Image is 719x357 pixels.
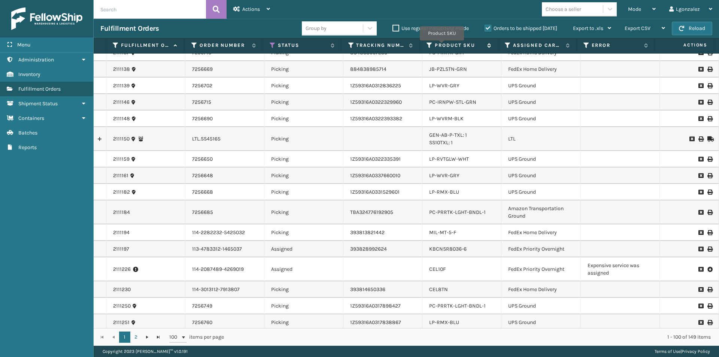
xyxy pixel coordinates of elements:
[501,298,580,314] td: UPS Ground
[707,100,712,105] i: Print Label
[185,314,264,331] td: 7256760
[707,210,712,215] i: Print Label
[501,127,580,151] td: LTL
[264,257,343,281] td: Assigned
[350,229,385,236] a: 393813821442
[113,172,128,179] a: 2111161
[350,209,393,215] a: TBA324776192905
[689,136,694,142] i: Request to Be Cancelled
[113,245,129,253] a: 2111197
[119,332,130,343] a: 1
[655,346,710,357] div: |
[698,320,703,325] i: Request to Be Cancelled
[264,241,343,257] td: Assigned
[350,319,401,326] a: 1Z59316A0317838867
[698,173,703,178] i: Request to Be Cancelled
[356,42,405,49] label: Tracking Number
[18,86,61,92] span: Fulfillment Orders
[18,100,58,107] span: Shipment Status
[113,286,131,293] a: 2111230
[350,82,401,89] a: 1Z59316A0312836225
[185,241,264,257] td: 113-4783312-1465037
[501,184,580,200] td: UPS Ground
[429,229,456,236] a: MIL-MT-5-F
[501,111,580,127] td: UPS Ground
[707,320,712,325] i: Print Label
[113,302,131,310] a: 2111250
[185,78,264,94] td: 7256702
[185,127,264,151] td: LTL.SS45165
[628,6,641,12] span: Mode
[672,22,712,35] button: Reload
[113,229,130,236] a: 2111194
[169,332,224,343] span: items per page
[234,333,711,341] div: 1 - 100 of 149 items
[392,25,469,31] label: Use regular Palletizing mode
[113,115,130,122] a: 2111148
[264,184,343,200] td: Picking
[103,346,188,357] p: Copyright 2023 [PERSON_NAME]™ v 1.0.191
[142,332,153,343] a: Go to the next page
[698,246,703,252] i: Request to Be Cancelled
[573,25,603,31] span: Export to .xls
[592,42,640,49] label: Error
[264,127,343,151] td: Picking
[707,136,712,142] i: Mark as Shipped
[113,135,130,143] a: 2111150
[264,111,343,127] td: Picking
[501,151,580,167] td: UPS Ground
[350,172,400,179] a: 1Z59316A0337660010
[429,132,467,138] a: GEN-AB-P-TXL: 1
[501,281,580,298] td: FedEx Home Delivery
[18,130,37,136] span: Batches
[707,246,712,252] i: Print Label
[185,151,264,167] td: 7256650
[707,67,712,72] i: Print Label
[429,139,453,146] a: SS10TXL: 1
[707,190,712,195] i: Print Label
[185,61,264,78] td: 7256669
[155,334,161,340] span: Go to the last page
[698,210,703,215] i: Request to Be Cancelled
[485,25,557,31] label: Orders to be shipped [DATE]
[113,155,130,163] a: 2111159
[113,99,130,106] a: 2111146
[169,333,180,341] span: 100
[707,173,712,178] i: Print Label
[185,224,264,241] td: 114-2282232-5425032
[121,42,170,49] label: Fulfillment Order Id
[698,303,703,309] i: Request to Be Cancelled
[698,267,703,272] i: Request to Be Cancelled
[350,286,385,293] a: 393814650336
[501,200,580,224] td: Amazon Transportation Ground
[113,266,131,273] a: 2111226
[144,334,150,340] span: Go to the next page
[264,151,343,167] td: Picking
[242,6,260,12] span: Actions
[113,319,130,326] a: 2111251
[546,5,581,13] div: Choose a seller
[698,100,703,105] i: Request to Be Cancelled
[264,78,343,94] td: Picking
[11,7,82,30] img: logo
[350,246,387,252] a: 393828992624
[264,281,343,298] td: Picking
[185,111,264,127] td: 7256690
[350,156,401,162] a: 1Z59316A0322335391
[657,39,712,51] span: Actions
[185,167,264,184] td: 7256648
[501,314,580,331] td: UPS Ground
[113,209,130,216] a: 2111184
[682,349,710,354] a: Privacy Policy
[130,332,142,343] a: 2
[429,82,459,89] a: LP-WVR-GRY
[429,286,448,293] a: CEL8TN
[185,298,264,314] td: 7256749
[429,172,459,179] a: LP-WVR-GRY
[501,94,580,111] td: UPS Ground
[185,184,264,200] td: 7256668
[113,188,130,196] a: 2111182
[350,303,401,309] a: 1Z59316A0317898427
[429,246,467,252] a: KBCNSR8036-6
[350,189,400,195] a: 1Z59316A0331529601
